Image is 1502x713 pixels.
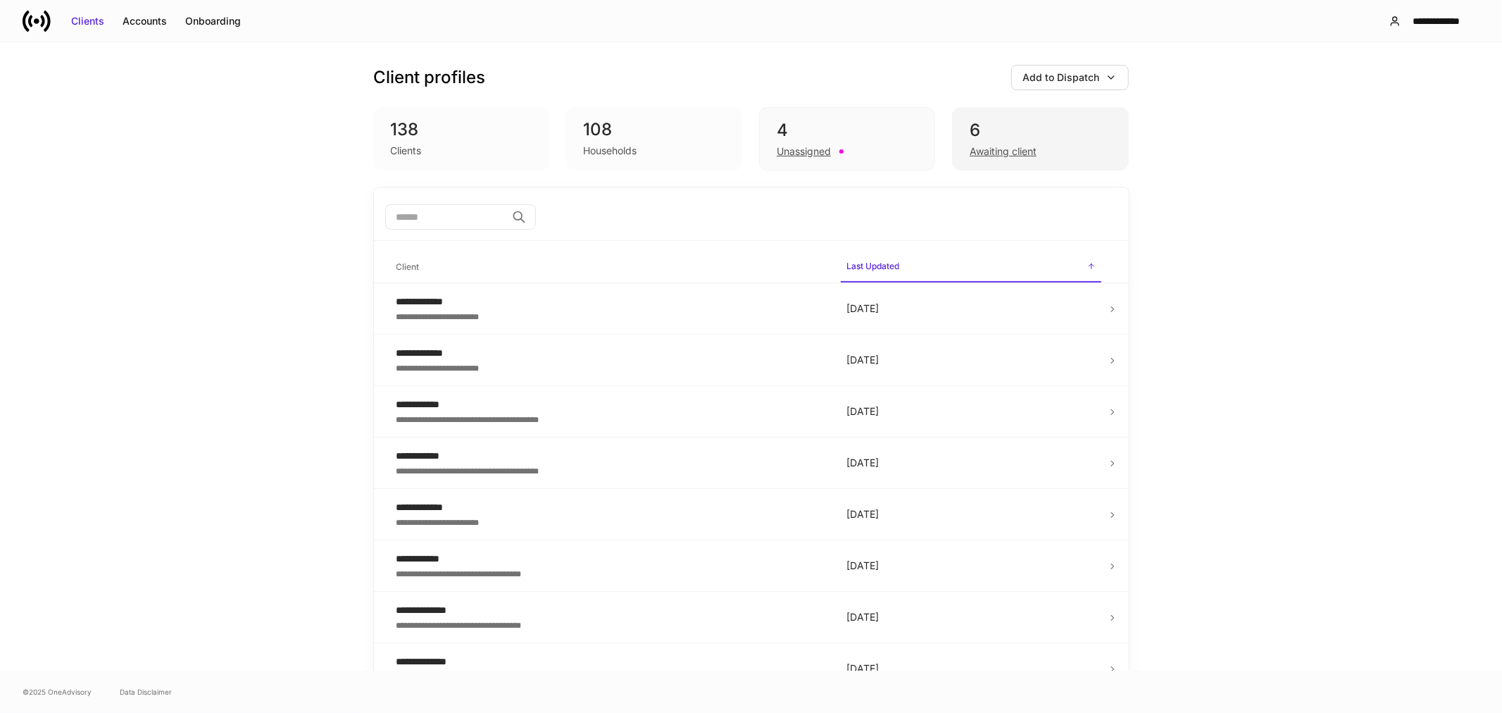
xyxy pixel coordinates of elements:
[777,119,918,142] div: 4
[583,118,725,141] div: 108
[123,14,167,28] div: Accounts
[23,686,92,697] span: © 2025 OneAdvisory
[846,559,1096,573] p: [DATE]
[396,260,420,273] h6: Client
[583,144,637,158] div: Households
[846,404,1096,418] p: [DATE]
[846,507,1096,521] p: [DATE]
[391,118,533,141] div: 138
[1023,70,1100,85] div: Add to Dispatch
[846,302,1096,316] p: [DATE]
[846,259,899,273] h6: Last Updated
[952,107,1128,170] div: 6Awaiting client
[391,144,422,158] div: Clients
[846,610,1096,624] p: [DATE]
[970,144,1037,159] div: Awaiting client
[846,456,1096,470] p: [DATE]
[185,14,241,28] div: Onboarding
[759,107,935,170] div: 4Unassigned
[374,66,486,89] h3: Client profiles
[846,353,1096,367] p: [DATE]
[1011,65,1129,90] button: Add to Dispatch
[62,10,113,32] button: Clients
[841,252,1101,283] span: Last Updated
[391,253,830,282] span: Client
[176,10,250,32] button: Onboarding
[120,686,172,697] a: Data Disclaimer
[113,10,176,32] button: Accounts
[846,662,1096,676] p: [DATE]
[71,14,104,28] div: Clients
[777,144,831,159] div: Unassigned
[970,119,1110,142] div: 6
